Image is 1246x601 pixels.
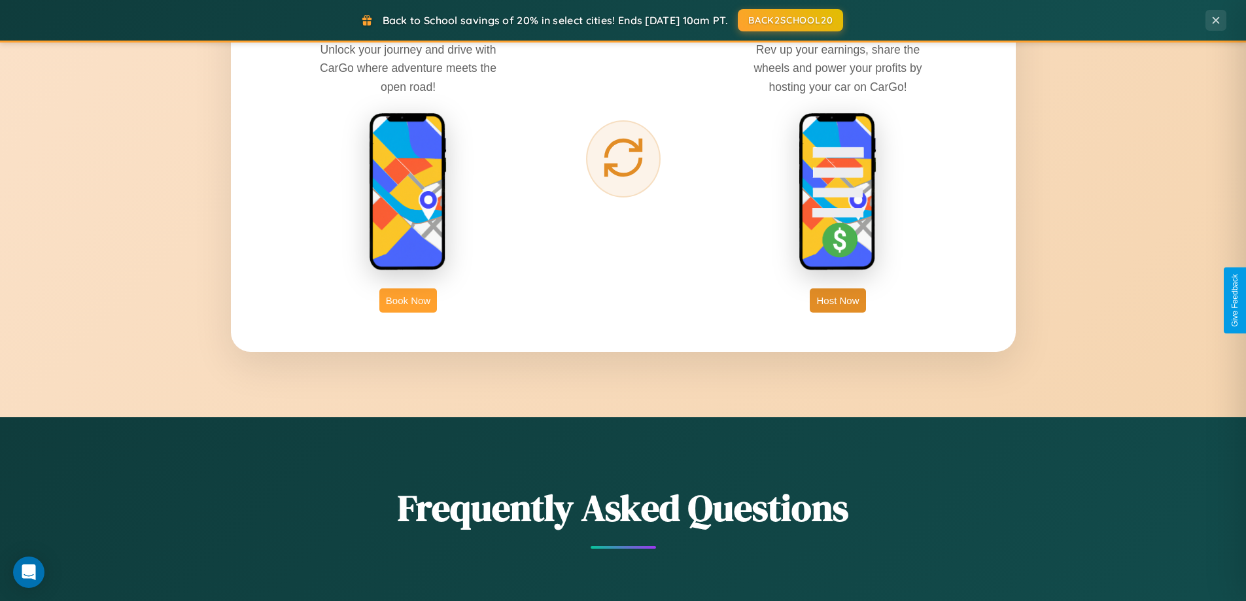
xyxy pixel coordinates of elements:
div: Give Feedback [1230,274,1239,327]
h2: Frequently Asked Questions [231,483,1016,533]
p: Unlock your journey and drive with CarGo where adventure meets the open road! [310,41,506,95]
div: Open Intercom Messenger [13,557,44,588]
img: host phone [799,112,877,272]
p: Rev up your earnings, share the wheels and power your profits by hosting your car on CarGo! [740,41,936,95]
span: Back to School savings of 20% in select cities! Ends [DATE] 10am PT. [383,14,728,27]
img: rent phone [369,112,447,272]
button: Book Now [379,288,437,313]
button: BACK2SCHOOL20 [738,9,843,31]
button: Host Now [810,288,865,313]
